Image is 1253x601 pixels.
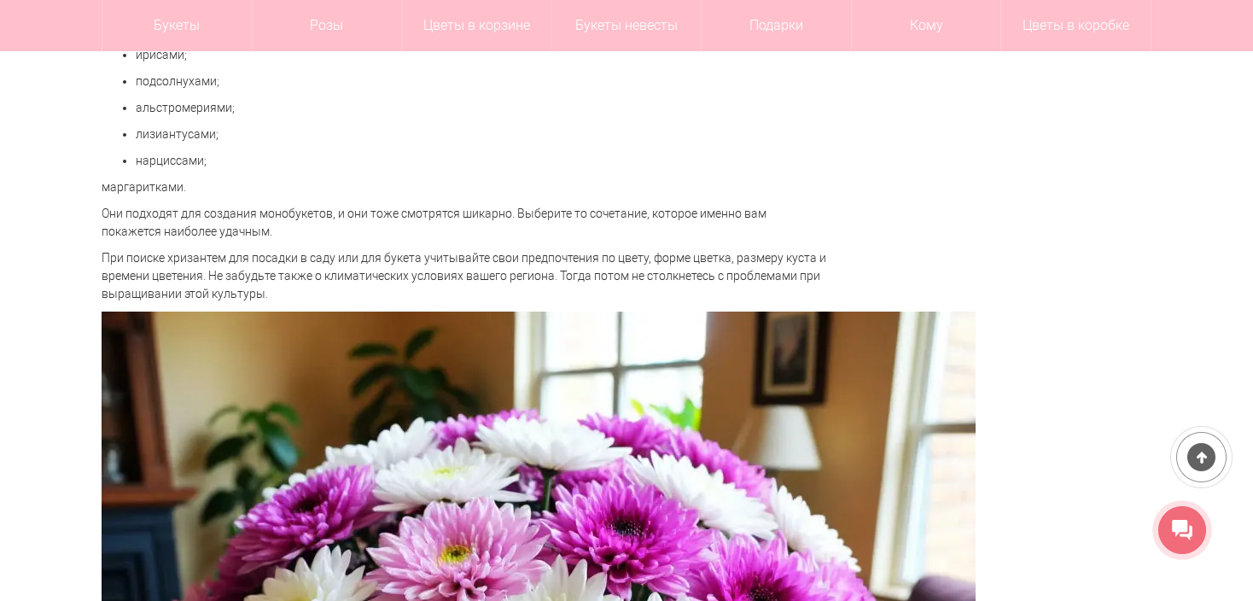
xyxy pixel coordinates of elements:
p: При поиске хризантем для посадки в саду или для букета учитывайте свои предпочтения по цвету, фор... [102,249,827,303]
p: нарциссами; [136,152,827,170]
p: ирисами; [136,46,827,64]
p: альстромериями; [136,99,827,117]
p: маргаритками. [102,178,827,196]
p: подсолнухами; [136,73,827,90]
p: Они подходят для создания монобукетов, и они тоже смотрятся шикарно. Выберите то сочетание, котор... [102,205,827,241]
p: лизиантусами; [136,125,827,143]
